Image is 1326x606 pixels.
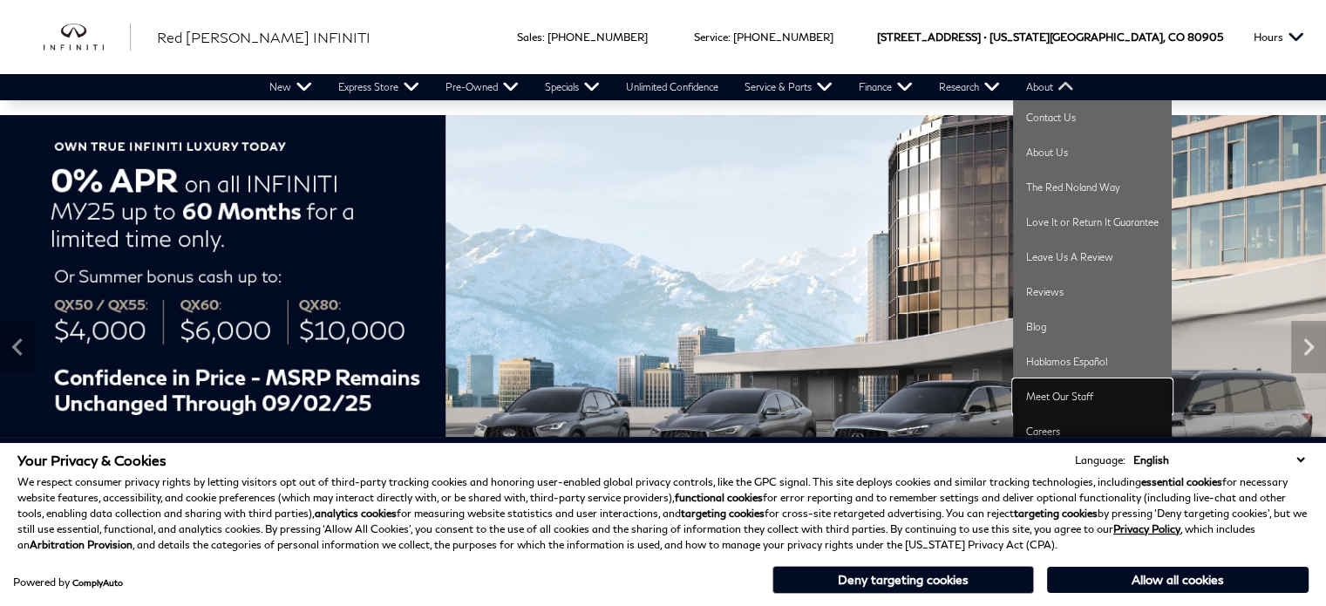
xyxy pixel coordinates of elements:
p: We respect consumer privacy rights by letting visitors opt out of third-party tracking cookies an... [17,474,1309,553]
a: Careers [1013,414,1172,449]
a: infiniti [44,24,131,51]
strong: targeting cookies [681,507,765,520]
a: Privacy Policy [1113,522,1180,535]
nav: Main Navigation [256,74,1087,100]
a: Reviews [1013,275,1172,310]
a: About [1013,74,1087,100]
span: Sales [517,31,542,44]
a: The Red Noland Way [1013,170,1172,205]
a: Service & Parts [731,74,846,100]
div: Next [1291,321,1326,373]
a: New [256,74,325,100]
a: Specials [532,74,613,100]
button: Allow all cookies [1047,567,1309,593]
a: Express Store [325,74,432,100]
a: Contact Us [1013,100,1172,135]
span: : [728,31,731,44]
span: Your Privacy & Cookies [17,452,167,468]
div: Language: [1075,455,1125,466]
strong: targeting cookies [1014,507,1098,520]
a: Research [926,74,1013,100]
button: Deny targeting cookies [772,566,1034,594]
a: Love It or Return It Guarantee [1013,205,1172,240]
a: Hablamos Español [1013,344,1172,379]
a: [STREET_ADDRESS] • [US_STATE][GEOGRAPHIC_DATA], CO 80905 [877,31,1223,44]
a: Meet Our Staff [1013,379,1172,414]
select: Language Select [1129,452,1309,468]
a: Blog [1013,310,1172,344]
strong: essential cookies [1141,475,1222,488]
img: INFINITI [44,24,131,51]
a: [PHONE_NUMBER] [733,31,833,44]
strong: analytics cookies [315,507,397,520]
div: Powered by [13,577,123,588]
a: Pre-Owned [432,74,532,100]
span: : [542,31,545,44]
a: Unlimited Confidence [613,74,731,100]
strong: functional cookies [675,491,763,504]
a: Finance [846,74,926,100]
a: [PHONE_NUMBER] [547,31,648,44]
strong: Arbitration Provision [30,538,133,551]
a: Leave Us A Review [1013,240,1172,275]
a: Red [PERSON_NAME] INFINITI [157,27,371,48]
a: About Us [1013,135,1172,170]
a: ComplyAuto [72,577,123,588]
span: Service [694,31,728,44]
span: Red [PERSON_NAME] INFINITI [157,29,371,45]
